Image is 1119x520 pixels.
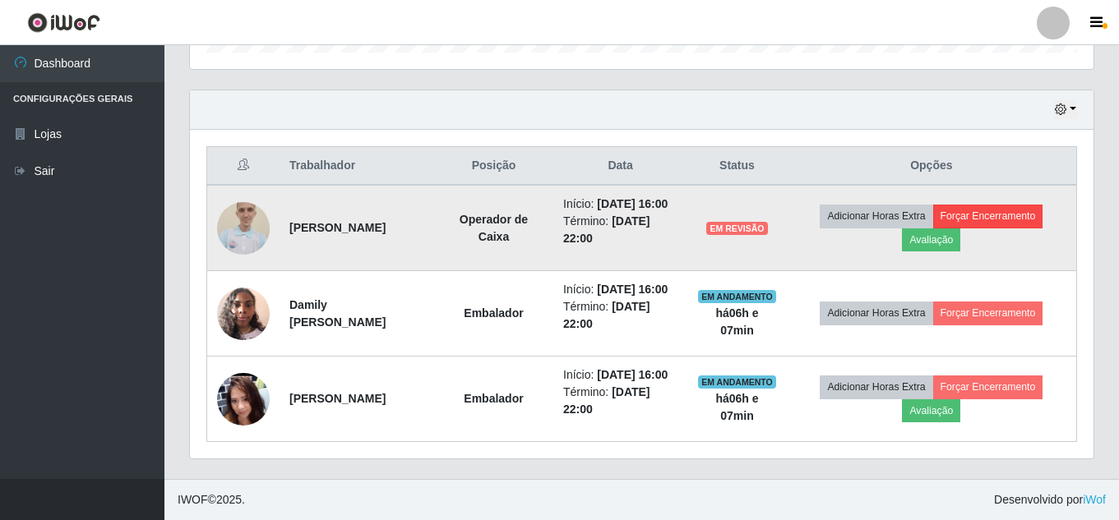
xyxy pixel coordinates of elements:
span: EM ANDAMENTO [698,375,776,389]
button: Forçar Encerramento [933,301,1043,324]
li: Término: [563,298,677,333]
strong: Operador de Caixa [460,213,528,243]
span: IWOF [178,493,208,506]
th: Opções [787,147,1077,186]
button: Avaliação [902,228,960,251]
strong: [PERSON_NAME] [289,392,386,405]
li: Término: [563,213,677,247]
button: Adicionar Horas Extra [820,301,932,324]
strong: [PERSON_NAME] [289,221,386,234]
span: EM REVISÃO [706,222,767,235]
strong: há 06 h e 07 min [715,306,758,337]
strong: Damily [PERSON_NAME] [289,298,386,329]
button: Adicionar Horas Extra [820,375,932,398]
button: Avaliação [902,399,960,422]
img: 1755099981522.jpeg [217,340,270,458]
th: Status [687,147,786,186]
strong: há 06 h e 07 min [715,392,758,422]
th: Trabalhador [280,147,434,186]
strong: Embalador [464,392,523,405]
button: Forçar Encerramento [933,205,1043,228]
time: [DATE] 16:00 [597,368,668,381]
button: Forçar Encerramento [933,375,1043,398]
img: 1672088363054.jpeg [217,192,270,263]
img: CoreUI Logo [27,12,100,33]
li: Término: [563,384,677,418]
li: Início: [563,366,677,384]
a: iWof [1083,493,1106,506]
li: Início: [563,281,677,298]
span: EM ANDAMENTO [698,290,776,303]
li: Início: [563,196,677,213]
time: [DATE] 16:00 [597,197,668,210]
strong: Embalador [464,306,523,320]
span: © 2025 . [178,491,245,508]
button: Adicionar Horas Extra [820,205,932,228]
img: 1667492486696.jpeg [217,278,270,348]
time: [DATE] 16:00 [597,283,668,296]
span: Desenvolvido por [994,491,1106,508]
th: Posição [434,147,553,186]
th: Data [553,147,687,186]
